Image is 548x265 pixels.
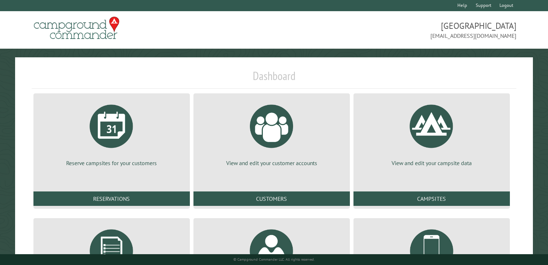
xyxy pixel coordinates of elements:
[202,159,341,167] p: View and edit your customer accounts
[353,191,510,206] a: Campsites
[362,159,501,167] p: View and edit your campsite data
[274,20,516,40] span: [GEOGRAPHIC_DATA] [EMAIL_ADDRESS][DOMAIN_NAME]
[33,191,190,206] a: Reservations
[42,99,181,167] a: Reserve campsites for your customers
[193,191,350,206] a: Customers
[362,99,501,167] a: View and edit your campsite data
[32,14,122,42] img: Campground Commander
[202,99,341,167] a: View and edit your customer accounts
[42,159,181,167] p: Reserve campsites for your customers
[32,69,517,89] h1: Dashboard
[233,257,315,262] small: © Campground Commander LLC. All rights reserved.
